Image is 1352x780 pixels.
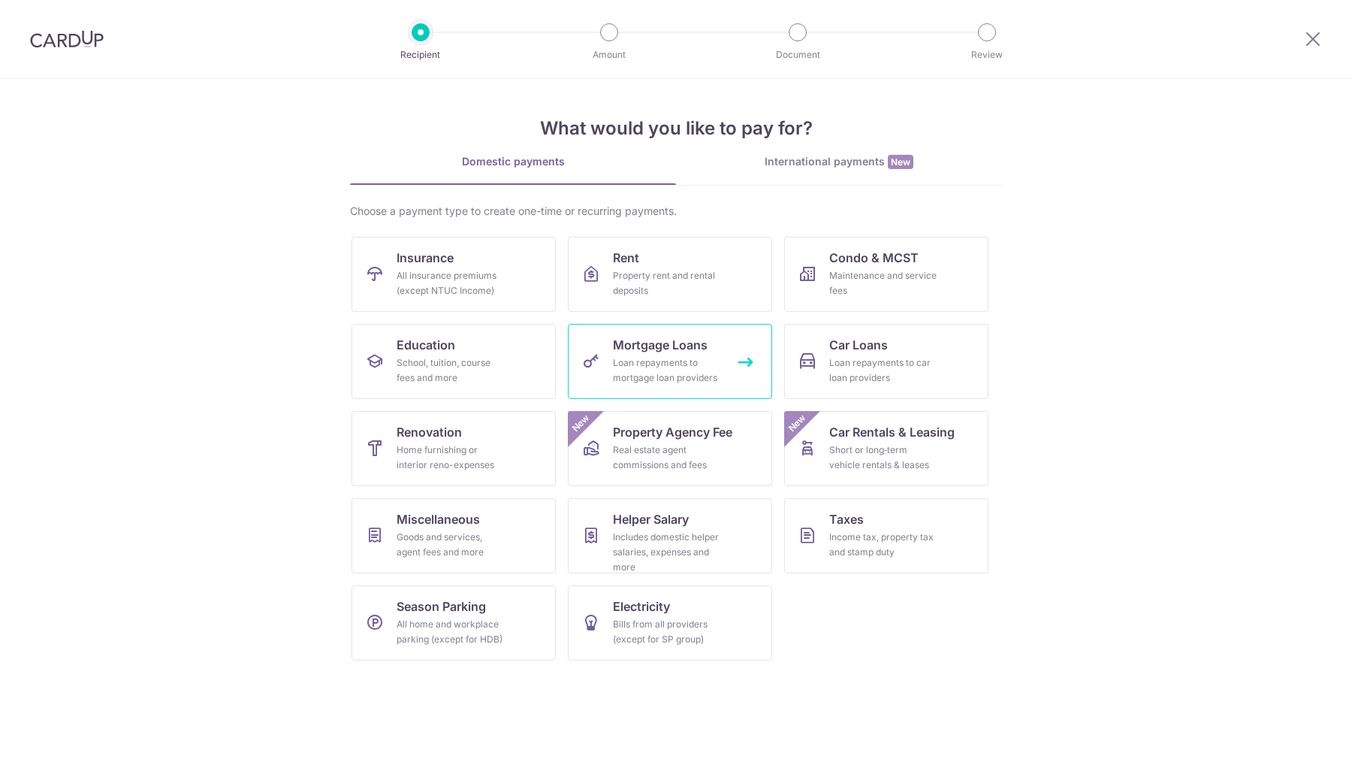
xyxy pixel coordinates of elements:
[829,423,955,441] span: Car Rentals & Leasing
[829,355,937,385] div: Loan repayments to car loan providers
[568,498,772,573] a: Helper SalaryIncludes domestic helper salaries, expenses and more
[613,423,732,441] span: Property Agency Fee
[742,47,853,62] p: Document
[569,411,593,436] span: New
[397,249,454,267] span: Insurance
[352,237,556,312] a: InsuranceAll insurance premiums (except NTUC Income)
[397,617,505,647] div: All home and workplace parking (except for HDB)
[613,268,721,298] div: Property rent and rental deposits
[352,585,556,661] a: Season ParkingAll home and workplace parking (except for HDB)
[397,597,486,615] span: Season Parking
[350,154,676,169] div: Domestic payments
[397,336,455,354] span: Education
[352,498,556,573] a: MiscellaneousGoods and services, agent fees and more
[613,510,689,528] span: Helper Salary
[829,268,937,298] div: Maintenance and service fees
[784,237,988,312] a: Condo & MCSTMaintenance and service fees
[829,336,888,354] span: Car Loans
[568,585,772,661] a: ElectricityBills from all providers (except for SP group)
[931,47,1043,62] p: Review
[829,510,864,528] span: Taxes
[829,443,937,473] div: Short or long‑term vehicle rentals & leases
[613,336,708,354] span: Mortgage Loans
[568,237,772,312] a: RentProperty rent and rental deposits
[613,249,639,267] span: Rent
[613,597,670,615] span: Electricity
[784,498,988,573] a: TaxesIncome tax, property tax and stamp duty
[397,530,505,560] div: Goods and services, agent fees and more
[397,423,462,441] span: Renovation
[352,324,556,399] a: EducationSchool, tuition, course fees and more
[397,510,480,528] span: Miscellaneous
[784,324,988,399] a: Car LoansLoan repayments to car loan providers
[350,204,1002,219] div: Choose a payment type to create one-time or recurring payments.
[613,530,721,575] div: Includes domestic helper salaries, expenses and more
[888,155,913,169] span: New
[785,411,810,436] span: New
[613,355,721,385] div: Loan repayments to mortgage loan providers
[397,355,505,385] div: School, tuition, course fees and more
[30,30,104,48] img: CardUp
[568,324,772,399] a: Mortgage LoansLoan repayments to mortgage loan providers
[365,47,476,62] p: Recipient
[397,443,505,473] div: Home furnishing or interior reno-expenses
[676,154,1002,170] div: International payments
[613,443,721,473] div: Real estate agent commissions and fees
[829,249,919,267] span: Condo & MCST
[554,47,665,62] p: Amount
[568,411,772,486] a: Property Agency FeeReal estate agent commissions and feesNew
[829,530,937,560] div: Income tax, property tax and stamp duty
[613,617,721,647] div: Bills from all providers (except for SP group)
[784,411,988,486] a: Car Rentals & LeasingShort or long‑term vehicle rentals & leasesNew
[350,115,1002,142] h4: What would you like to pay for?
[397,268,505,298] div: All insurance premiums (except NTUC Income)
[352,411,556,486] a: RenovationHome furnishing or interior reno-expenses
